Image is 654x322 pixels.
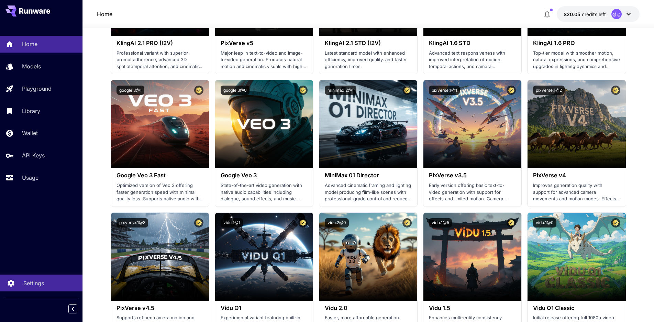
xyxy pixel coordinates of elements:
img: alt [423,80,521,168]
button: pixverse:1@2 [533,86,565,95]
img: alt [423,213,521,301]
button: google:3@0 [221,86,250,95]
img: alt [319,80,417,168]
div: 채팅 위젯 [620,289,654,322]
h3: PixVerse v4 [533,172,620,179]
h3: PixVerse v4.5 [117,305,203,311]
button: Certified Model – Vetted for best performance and includes a commercial license. [298,86,308,95]
img: alt [319,213,417,301]
p: Professional variant with superior prompt adherence, advanced 3D spatiotemporal attention, and ci... [117,50,203,70]
img: alt [528,80,625,168]
p: Library [22,107,40,115]
button: Certified Model – Vetted for best performance and includes a commercial license. [194,86,203,95]
button: vidu:1@1 [221,218,243,227]
button: vidu:1@5 [429,218,452,227]
div: Collapse sidebar [74,303,82,315]
p: Early version offering basic text-to-video generation with support for effects and limited motion... [429,182,516,202]
span: credits left [582,11,606,17]
span: $20.05 [564,11,582,17]
nav: breadcrumb [97,10,112,18]
button: google:3@1 [117,86,144,95]
h3: Vidu Q1 [221,305,308,311]
button: Collapse sidebar [68,304,77,313]
p: API Keys [22,151,45,159]
p: Advanced text responsiveness with improved interpretation of motion, temporal actions, and camera... [429,50,516,70]
p: State-of-the-art video generation with native audio capabilities including dialogue, sound effect... [221,182,308,202]
div: $20.05 [564,11,606,18]
h3: MiniMax 01 Director [325,172,412,179]
img: alt [111,213,209,301]
button: pixverse:1@1 [429,86,460,95]
button: Certified Model – Vetted for best performance and includes a commercial license. [402,218,412,227]
h3: Vidu 1.5 [429,305,516,311]
button: Certified Model – Vetted for best performance and includes a commercial license. [611,86,620,95]
h3: KlingAI 2.1 PRO (I2V) [117,40,203,46]
div: 정정 [611,9,622,19]
p: Playground [22,85,52,93]
button: Certified Model – Vetted for best performance and includes a commercial license. [298,218,308,227]
img: alt [111,80,209,168]
button: minimax:2@1 [325,86,356,95]
h3: KlingAI 1.6 STD [429,40,516,46]
button: Certified Model – Vetted for best performance and includes a commercial license. [611,218,620,227]
button: Certified Model – Vetted for best performance and includes a commercial license. [507,218,516,227]
button: vidu:1@0 [533,218,556,227]
p: Optimized version of Veo 3 offering faster generation speed with minimal quality loss. Supports n... [117,182,203,202]
p: Wallet [22,129,38,137]
button: vidu:2@0 [325,218,349,227]
p: Top-tier model with smoother motion, natural expressions, and comprehensive upgrades in lighting ... [533,50,620,70]
p: Latest standard model with enhanced efficiency, improved quality, and faster generation times. [325,50,412,70]
a: Home [97,10,112,18]
h3: Vidu Q1 Classic [533,305,620,311]
h3: Google Veo 3 [221,172,308,179]
img: alt [528,213,625,301]
h3: PixVerse v3.5 [429,172,516,179]
button: Certified Model – Vetted for best performance and includes a commercial license. [402,86,412,95]
h3: PixVerse v5 [221,40,308,46]
p: Models [22,62,41,70]
p: Usage [22,174,38,182]
p: Improves generation quality with support for advanced camera movements and motion modes. Effects ... [533,182,620,202]
img: alt [215,80,313,168]
p: Settings [23,279,44,287]
button: Certified Model – Vetted for best performance and includes a commercial license. [194,218,203,227]
h3: Vidu 2.0 [325,305,412,311]
iframe: Chat Widget [620,289,654,322]
h3: Google Veo 3 Fast [117,172,203,179]
h3: KlingAI 2.1 STD (I2V) [325,40,412,46]
button: $20.05정정 [557,6,640,22]
p: Home [22,40,37,48]
img: alt [215,213,313,301]
h3: KlingAI 1.6 PRO [533,40,620,46]
p: Advanced cinematic framing and lighting model producing film-like scenes with professional-grade ... [325,182,412,202]
p: Major leap in text-to-video and image-to-video generation. Produces natural motion and cinematic ... [221,50,308,70]
button: Certified Model – Vetted for best performance and includes a commercial license. [507,86,516,95]
button: pixverse:1@3 [117,218,148,227]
